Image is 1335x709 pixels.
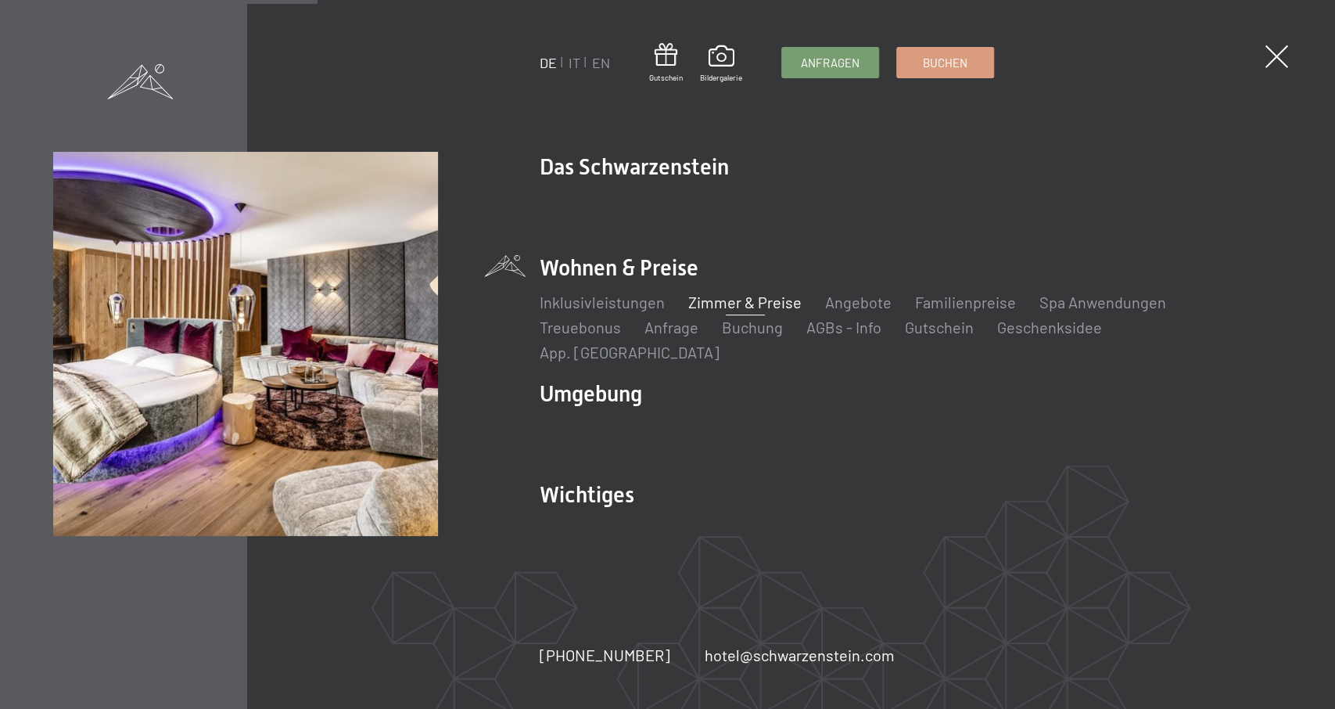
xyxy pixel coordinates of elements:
a: EN [592,54,610,71]
a: Anfrage [644,318,698,337]
a: Bildergalerie [700,45,742,83]
a: Treuebonus [540,318,621,337]
span: Buchen [923,55,967,71]
a: hotel@schwarzenstein.com [705,644,895,666]
span: Bildergalerie [700,72,742,83]
a: Zimmer & Preise [688,293,802,311]
a: Gutschein [905,318,974,337]
a: App. [GEOGRAPHIC_DATA] [540,343,720,362]
a: Buchung [722,318,783,337]
a: [PHONE_NUMBER] [540,644,670,666]
a: AGBs - Info [806,318,881,337]
a: Gutschein [649,43,683,83]
a: Buchen [897,48,993,77]
a: Geschenksidee [997,318,1102,337]
a: Anfragen [782,48,878,77]
a: Familienpreise [915,293,1016,311]
span: Gutschein [649,72,683,83]
a: Angebote [825,293,892,311]
a: Inklusivleistungen [540,293,665,311]
a: DE [540,54,557,71]
a: IT [569,54,580,71]
span: Anfragen [801,55,859,71]
span: [PHONE_NUMBER] [540,646,670,664]
a: Spa Anwendungen [1039,293,1166,311]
